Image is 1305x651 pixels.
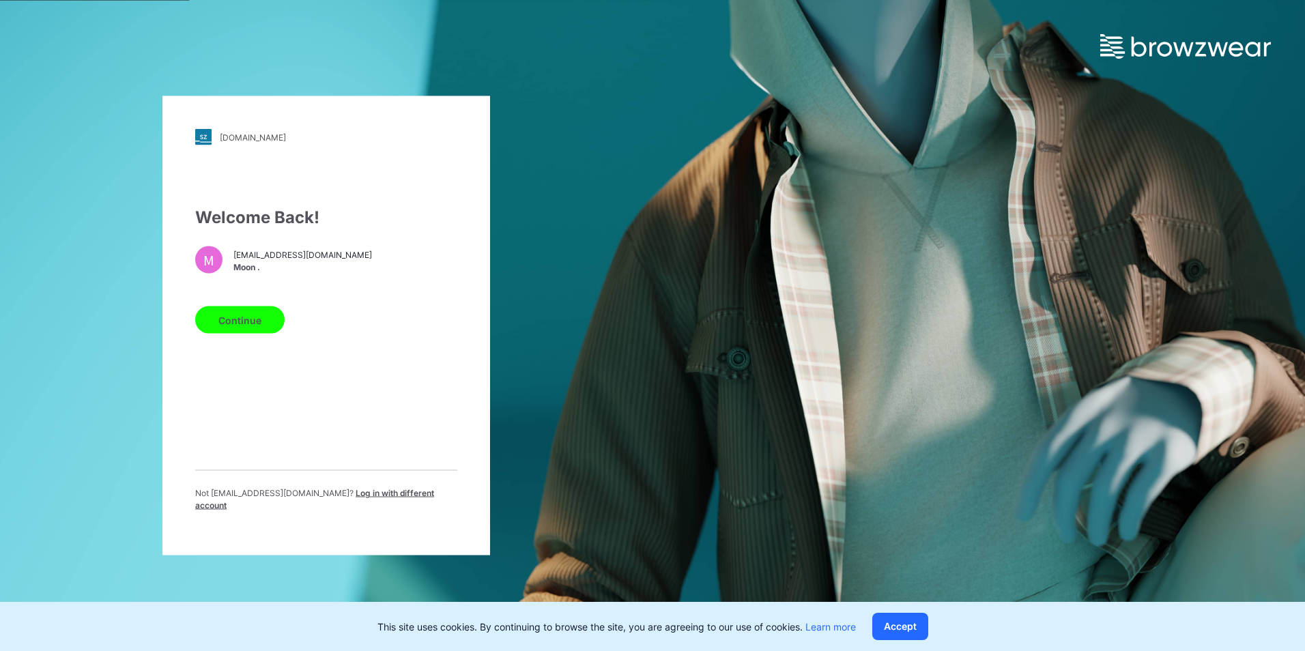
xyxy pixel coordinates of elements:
p: Not [EMAIL_ADDRESS][DOMAIN_NAME] ? [195,487,457,512]
button: Accept [872,613,928,640]
a: [DOMAIN_NAME] [195,129,457,145]
span: [EMAIL_ADDRESS][DOMAIN_NAME] [233,248,372,261]
p: This site uses cookies. By continuing to browse the site, you are agreeing to our use of cookies. [377,620,856,634]
span: Moon . [233,261,372,273]
div: M [195,246,223,274]
div: Welcome Back! [195,205,457,230]
img: browzwear-logo.e42bd6dac1945053ebaf764b6aa21510.svg [1100,34,1271,59]
img: stylezone-logo.562084cfcfab977791bfbf7441f1a819.svg [195,129,212,145]
button: Continue [195,306,285,334]
div: [DOMAIN_NAME] [220,132,286,142]
a: Learn more [805,621,856,633]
